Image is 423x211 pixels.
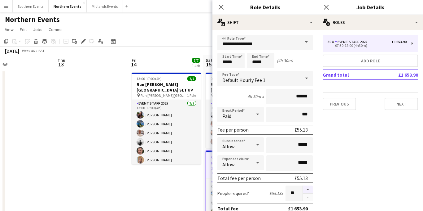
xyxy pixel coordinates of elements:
span: 15 [205,61,212,68]
button: Midlands Events [87,0,123,12]
span: Default Hourly Fee 1 [222,77,265,83]
button: Next [385,98,418,110]
app-card-role: Kit Marshal4/406:30-12:00 (5h30m)[PERSON_NAME][PERSON_NAME][PERSON_NAME]!Siu [PERSON_NAME] [206,100,275,148]
span: Fri [132,57,137,63]
button: Previous [323,98,356,110]
span: 7/7 [187,76,196,81]
div: 30 x [328,40,335,44]
a: View [2,25,16,34]
h1: Northern Events [5,15,60,24]
button: Southern Events [13,0,49,12]
span: Thu [58,57,65,63]
div: Event Staff 2025 [335,40,370,44]
h3: Role Details [212,3,318,11]
div: Roles [318,15,423,30]
label: People required [217,191,250,196]
app-job-card: 13:00-17:00 (4h)7/7Run [PERSON_NAME][GEOGRAPHIC_DATA] SET UP Run [PERSON_NAME][GEOGRAPHIC_DATA] S... [132,73,201,164]
h3: Job Details [318,3,423,11]
h3: RT Kit Assistant - Run [PERSON_NAME][GEOGRAPHIC_DATA] 10k & Junior Race [206,82,275,93]
span: 07:30-12:00 (4h30m) [211,155,243,159]
div: BST [38,48,45,53]
td: Grand total [323,70,379,80]
app-card-role: Event Staff 20257/713:00-17:00 (4h)[PERSON_NAME][PERSON_NAME][PERSON_NAME][PERSON_NAME][PERSON_NA... [132,100,201,175]
span: View [5,27,14,32]
div: £1 653.90 [392,40,407,44]
div: Shift [212,15,318,30]
a: Comms [46,25,65,34]
div: 4h 30m x [247,94,264,99]
a: Edit [17,25,29,34]
button: Northern Events [49,0,87,12]
span: Sat [206,57,212,63]
div: (4h 30m) [277,58,293,63]
span: 7/7 [192,58,200,63]
button: Increase [303,186,313,194]
div: 07:30-12:00 (4h30m) [328,44,407,47]
div: 1 Job [192,63,200,68]
span: Allow [222,143,234,150]
span: Week 46 [20,48,36,53]
div: £55.13 [294,175,308,181]
span: 14 [131,61,137,68]
h3: Run [PERSON_NAME][GEOGRAPHIC_DATA] SET UP [132,82,201,93]
td: £1 653.90 [379,70,418,80]
span: 13:00-17:00 (4h) [137,76,162,81]
app-job-card: 06:30-12:00 (5h30m)4/4RT Kit Assistant - Run [PERSON_NAME][GEOGRAPHIC_DATA] 10k & Junior Race Run... [206,73,275,148]
span: Jobs [33,27,42,32]
span: 1 Role [187,93,196,98]
div: £55.13 [294,127,308,133]
span: Allow [222,161,234,168]
span: Edit [20,27,27,32]
span: 13 [57,61,65,68]
div: [DATE] [5,48,19,54]
div: Fee per person [217,127,249,133]
span: Run [PERSON_NAME][GEOGRAPHIC_DATA] SET UP [141,93,187,98]
div: £55.13 x [269,191,283,196]
button: Add role [323,55,418,67]
span: 06:30-12:00 (5h30m) [211,76,243,81]
a: Jobs [31,25,45,34]
span: Paid [222,113,231,119]
div: Total fee per person [217,175,261,181]
span: Comms [49,27,63,32]
h3: Run [PERSON_NAME] Towers 10k & Junior Race [206,160,274,171]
